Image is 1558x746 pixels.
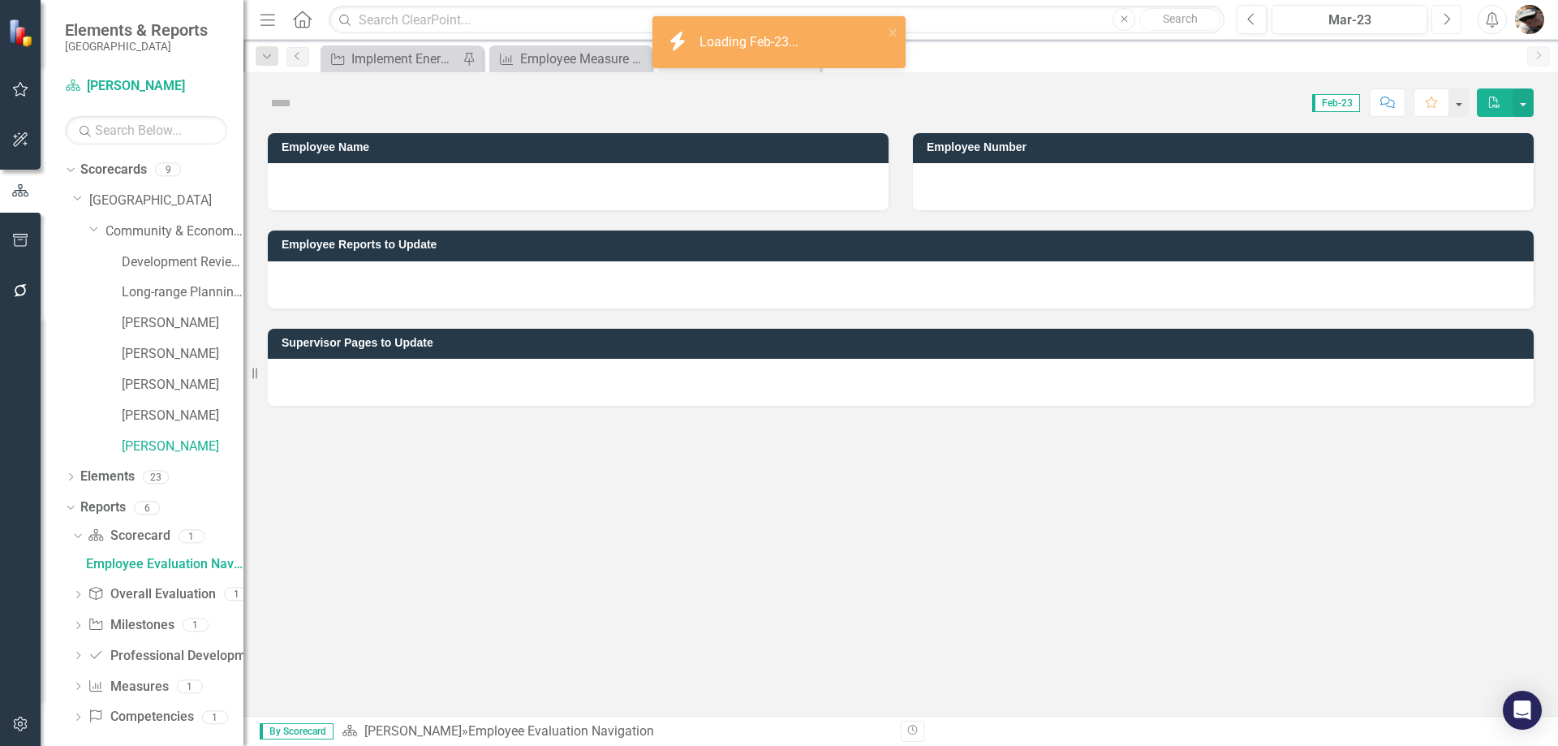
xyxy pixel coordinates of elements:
button: close [888,23,899,41]
h3: Employee Reports to Update [282,239,1526,251]
span: Search [1163,12,1198,25]
a: Milestones [88,616,174,635]
h3: Employee Number [927,141,1526,153]
a: [PERSON_NAME] [122,407,243,425]
input: Search ClearPoint... [329,6,1224,34]
a: [PERSON_NAME] [65,77,227,96]
h3: Supervisor Pages to Update [282,337,1526,349]
img: Not Defined [268,90,294,116]
a: [PERSON_NAME] [122,376,243,395]
button: Mar-23 [1272,5,1427,34]
a: Professional Development [88,647,264,666]
div: 1 [202,710,228,724]
a: Implement Energy Code programs as described in CEO grant award [325,49,458,69]
a: Scorecard [88,527,170,545]
a: [GEOGRAPHIC_DATA] [89,192,243,210]
span: Feb-23 [1312,94,1360,112]
small: [GEOGRAPHIC_DATA] [65,40,208,53]
a: [PERSON_NAME] [122,314,243,333]
div: 1 [224,588,250,602]
a: Overall Evaluation [88,585,215,604]
div: Open Intercom Messenger [1503,691,1542,730]
a: Reports [80,498,126,517]
input: Search Below... [65,116,227,144]
div: 1 [183,619,209,632]
div: Implement Energy Code programs as described in CEO grant award [351,49,458,69]
button: Search [1139,8,1220,31]
div: 6 [134,501,160,515]
div: Loading Feb-23... [699,33,803,52]
a: [PERSON_NAME] [364,723,462,739]
span: Elements & Reports [65,20,208,40]
a: Employee Evaluation Navigation [82,551,243,577]
div: 9 [155,163,181,177]
div: » [342,722,889,741]
div: Employee Evaluation Navigation [468,723,654,739]
div: Employee Measure Report to Update [520,49,648,69]
a: [PERSON_NAME] [122,345,243,364]
a: Elements [80,468,135,486]
a: Development Review Program [122,253,243,272]
img: Crystal Lambert [1515,5,1544,34]
div: Employee Evaluation Navigation [86,557,243,571]
a: Competencies [88,708,193,727]
div: 1 [177,679,203,693]
a: Employee Measure Report to Update [493,49,648,69]
a: [PERSON_NAME] [122,438,243,456]
a: Community & Economic Development Department [105,222,243,241]
div: 23 [143,470,169,484]
a: Long-range Planning Program [122,283,243,302]
a: Measures [88,678,168,696]
h3: Employee Name [282,141,880,153]
div: Mar-23 [1277,11,1422,30]
span: By Scorecard [260,723,334,740]
img: ClearPoint Strategy [7,18,37,48]
a: Scorecards [80,161,147,179]
div: 1 [179,529,204,543]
